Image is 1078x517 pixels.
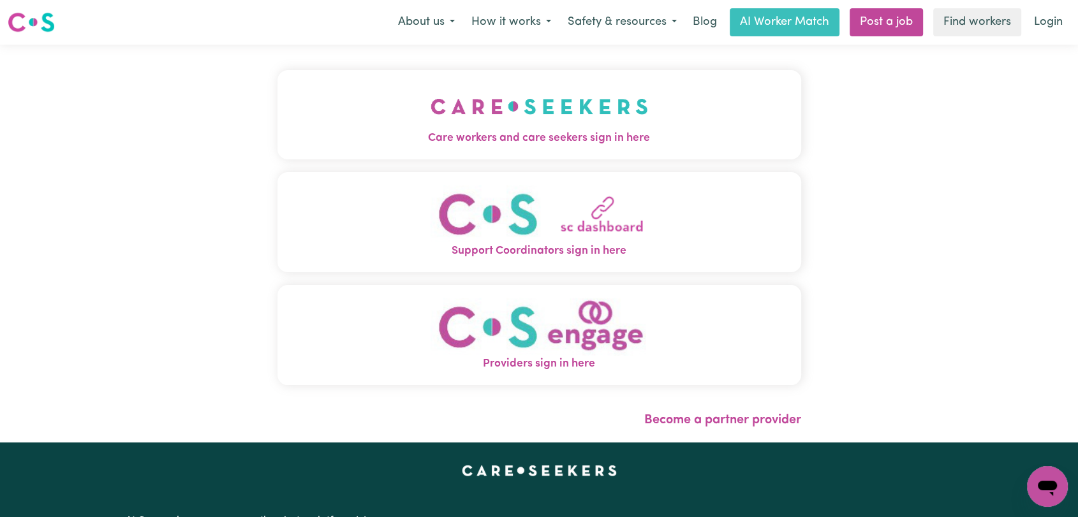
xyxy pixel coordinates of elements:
[277,130,801,147] span: Care workers and care seekers sign in here
[277,285,801,385] button: Providers sign in here
[685,8,725,36] a: Blog
[463,9,559,36] button: How it works
[644,414,801,426] a: Become a partner provider
[1026,8,1070,36] a: Login
[8,8,55,37] a: Careseekers logo
[559,9,685,36] button: Safety & resources
[730,8,839,36] a: AI Worker Match
[1027,466,1068,507] iframe: Button to launch messaging window
[277,356,801,372] span: Providers sign in here
[277,70,801,159] button: Care workers and care seekers sign in here
[933,8,1021,36] a: Find workers
[277,243,801,259] span: Support Coordinators sign in here
[8,11,55,34] img: Careseekers logo
[850,8,923,36] a: Post a job
[277,172,801,272] button: Support Coordinators sign in here
[390,9,463,36] button: About us
[462,465,617,476] a: Careseekers home page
